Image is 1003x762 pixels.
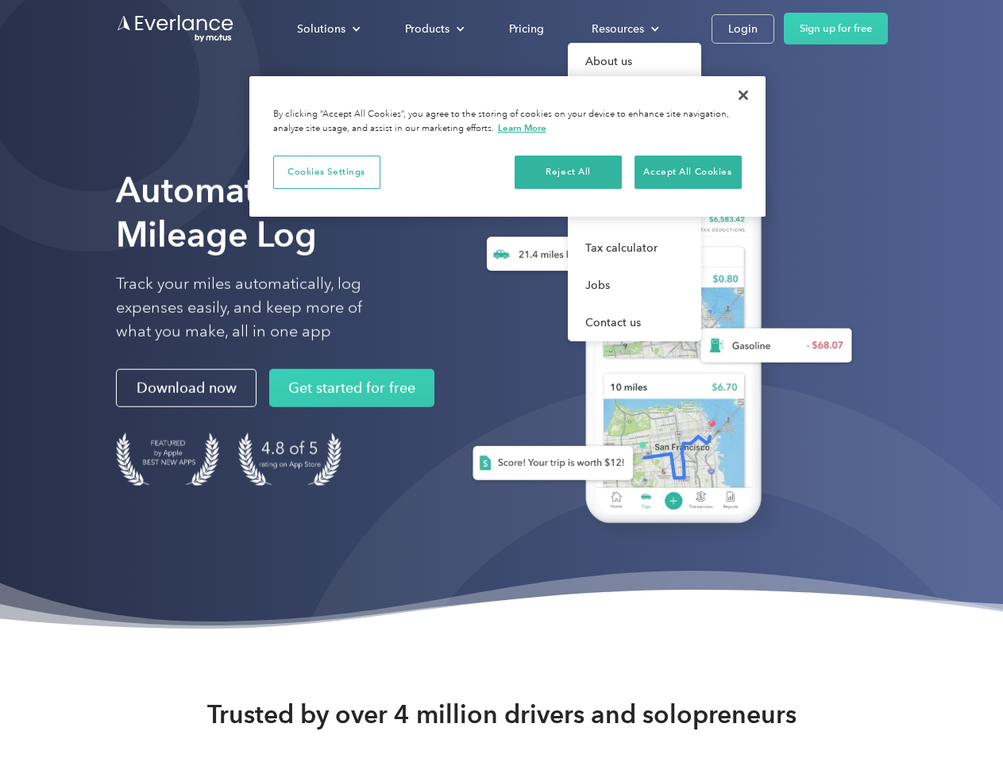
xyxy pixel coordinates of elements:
[568,43,701,341] nav: Resources
[568,267,701,304] a: Jobs
[568,43,701,80] a: About us
[116,272,399,344] p: Track your miles automatically, log expenses easily, and keep more of what you make, all in one app
[116,369,257,407] a: Download now
[726,78,761,113] button: Close
[207,698,797,730] strong: Trusted by over 4 million drivers and solopreneurs
[405,19,449,39] div: Products
[116,433,219,486] img: Badge for Featured by Apple Best New Apps
[498,122,546,133] a: More information about your privacy, opens in a new tab
[116,13,235,44] a: Go to homepage
[493,15,560,43] a: Pricing
[249,76,766,217] div: Cookie banner
[728,19,758,39] div: Login
[592,19,644,39] div: Resources
[273,156,380,189] button: Cookies Settings
[712,14,774,44] a: Login
[635,156,742,189] button: Accept All Cookies
[389,15,477,43] div: Products
[297,19,345,39] div: Solutions
[447,151,865,547] img: Everlance, mileage tracker app, expense tracking app
[515,156,622,189] button: Reject All
[273,108,742,136] div: By clicking “Accept All Cookies”, you agree to the storing of cookies on your device to enhance s...
[568,229,701,267] a: Tax calculator
[568,304,701,341] a: Contact us
[784,13,888,44] a: Sign up for free
[269,369,434,407] a: Get started for free
[509,19,544,39] div: Pricing
[238,433,341,486] img: 4.9 out of 5 stars on the app store
[281,15,373,43] div: Solutions
[249,76,766,217] div: Privacy
[576,15,672,43] div: Resources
